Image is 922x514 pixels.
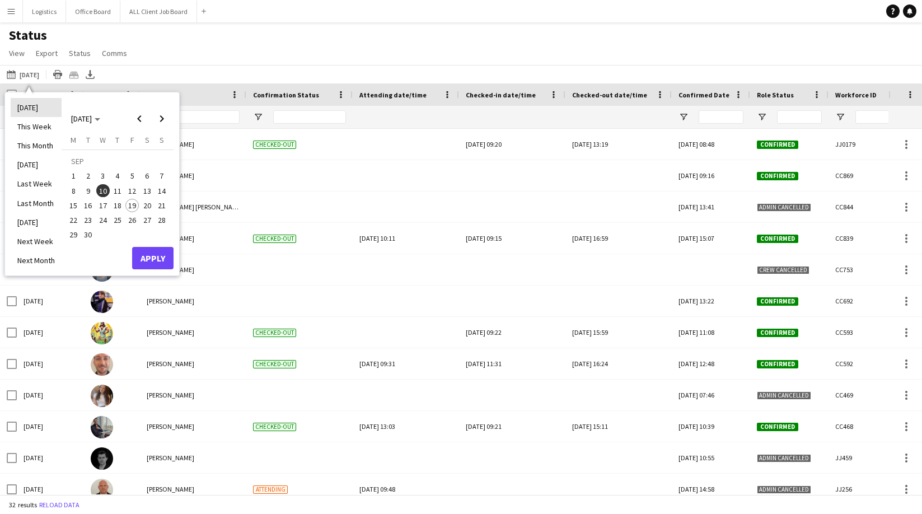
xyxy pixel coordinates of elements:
button: 13-09-2025 [139,184,154,198]
span: 20 [141,199,154,212]
div: [DATE] 11:08 [672,317,750,348]
span: Admin cancelled [757,454,811,462]
span: Checked-in date/time [466,91,536,99]
span: [PERSON_NAME] [147,359,194,368]
div: [DATE] 15:59 [572,317,665,348]
span: 11 [111,184,124,198]
div: [DATE] [17,474,84,504]
button: 02-09-2025 [81,169,95,183]
button: 19-09-2025 [125,198,139,213]
span: Confirmed [757,329,798,337]
button: Open Filter Menu [678,112,689,122]
button: 10-09-2025 [96,184,110,198]
div: [DATE] 10:55 [672,442,750,473]
span: Checked-out [253,423,296,431]
span: Checked-out [253,235,296,243]
button: 11-09-2025 [110,184,125,198]
span: [DATE] [71,114,92,124]
span: S [160,135,164,145]
button: Reload data [37,499,82,511]
img: Alex Waddingham [91,322,113,344]
span: Checked-out [253,360,296,368]
span: 6 [141,170,154,183]
div: [DATE] 10:39 [672,411,750,442]
div: JJ256 [829,474,907,504]
span: Checked-out date/time [572,91,647,99]
span: 3 [96,170,110,183]
div: [DATE] 09:48 [359,474,452,504]
div: CC839 [829,223,907,254]
button: 16-09-2025 [81,198,95,213]
span: Confirmed [757,172,798,180]
span: M [71,135,76,145]
span: 23 [82,213,95,227]
span: View [9,48,25,58]
button: 06-09-2025 [139,169,154,183]
div: [DATE] [17,317,84,348]
span: T [115,135,119,145]
div: [DATE] 09:22 [466,317,559,348]
span: Photo [91,91,110,99]
button: 07-09-2025 [155,169,169,183]
div: [DATE] [17,380,84,410]
span: 24 [96,213,110,227]
div: [DATE] 09:21 [466,411,559,442]
div: [DATE] 15:11 [572,411,665,442]
span: Confirmed [757,141,798,149]
span: Confirmed [757,423,798,431]
div: CC869 [829,160,907,191]
div: [DATE] 12:48 [672,348,750,379]
span: 14 [155,184,169,198]
span: Admin cancelled [757,485,811,494]
span: [PERSON_NAME] [147,485,194,493]
button: 29-09-2025 [66,227,81,242]
span: [PERSON_NAME] [147,454,194,462]
span: [PERSON_NAME] [147,422,194,431]
button: [DATE] [4,68,41,81]
input: Role Status Filter Input [777,110,822,124]
span: Role Status [757,91,794,99]
span: 27 [141,213,154,227]
button: Open Filter Menu [835,112,845,122]
div: CC468 [829,411,907,442]
button: Open Filter Menu [253,112,263,122]
button: 05-09-2025 [125,169,139,183]
img: Jim Wilson [91,447,113,470]
div: [DATE] 08:48 [672,129,750,160]
button: 27-09-2025 [139,213,154,227]
div: [DATE] 14:58 [672,474,750,504]
button: 08-09-2025 [66,184,81,198]
div: JJ0179 [829,129,907,160]
span: T [86,135,90,145]
span: 18 [111,199,124,212]
div: [DATE] 09:16 [672,160,750,191]
button: Previous month [128,108,151,130]
button: Choose month and year [67,109,105,129]
li: Last Month [11,194,62,213]
div: [DATE] 13:22 [672,286,750,316]
button: Logistics [23,1,66,22]
li: Next Week [11,232,62,251]
button: 03-09-2025 [96,169,110,183]
li: This Month [11,136,62,155]
input: Name Filter Input [167,110,240,124]
li: This Week [11,117,62,136]
span: [PERSON_NAME] [PERSON_NAME] [147,203,243,211]
img: Thomas Lea [91,416,113,438]
span: Confirmed Date [678,91,729,99]
div: [DATE] 07:46 [672,380,750,410]
span: Status [69,48,91,58]
span: 1 [67,170,80,183]
div: [DATE] [17,286,84,316]
span: S [145,135,149,145]
span: 17 [96,199,110,212]
button: 25-09-2025 [110,213,125,227]
div: JJ459 [829,442,907,473]
div: [DATE] 16:59 [572,223,665,254]
span: 28 [155,213,169,227]
button: 17-09-2025 [96,198,110,213]
div: [DATE] [17,411,84,442]
div: CC844 [829,191,907,222]
app-action-btn: Print [51,68,64,81]
button: 04-09-2025 [110,169,125,183]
